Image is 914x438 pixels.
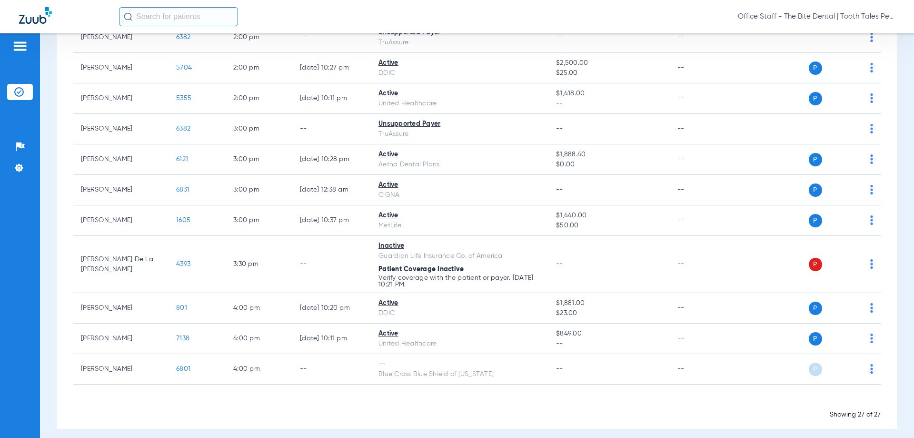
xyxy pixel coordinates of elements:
span: P [809,61,822,75]
td: 2:00 PM [226,22,292,53]
div: Unsupported Payer [378,119,541,129]
div: United Healthcare [378,339,541,349]
img: x.svg [849,334,858,343]
img: Zuub Logo [19,7,52,24]
td: 2:00 PM [226,83,292,114]
td: [DATE] 10:11 PM [292,83,371,114]
td: [PERSON_NAME] [73,205,169,236]
td: -- [292,114,371,144]
img: group-dot-blue.svg [870,215,873,225]
td: -- [670,236,734,293]
td: 3:00 PM [226,175,292,205]
div: DDIC [378,308,541,318]
img: x.svg [849,32,858,42]
td: [PERSON_NAME] De La [PERSON_NAME] [73,236,169,293]
div: TruAssure [378,38,541,48]
span: 6801 [176,366,190,372]
span: Showing 27 of 27 [830,411,881,418]
div: Blue Cross Blue Shield of [US_STATE] [378,369,541,379]
input: Search for patients [119,7,238,26]
span: P [809,153,822,166]
div: Inactive [378,241,541,251]
img: group-dot-blue.svg [870,185,873,194]
td: [PERSON_NAME] [73,53,169,83]
span: $849.00 [556,329,662,339]
td: 2:00 PM [226,53,292,83]
span: $25.00 [556,68,662,78]
span: $23.00 [556,308,662,318]
td: [PERSON_NAME] [73,324,169,354]
img: x.svg [849,215,858,225]
img: group-dot-blue.svg [870,63,873,72]
span: P [809,92,822,105]
td: -- [292,236,371,293]
span: $50.00 [556,221,662,231]
iframe: Chat Widget [866,392,914,438]
span: -- [556,34,563,41]
div: Active [378,211,541,221]
div: Active [378,180,541,190]
p: Verify coverage with the patient or payer. [DATE] 10:21 PM. [378,275,541,288]
td: -- [670,53,734,83]
img: x.svg [849,364,858,374]
img: group-dot-blue.svg [870,334,873,343]
span: P [809,363,822,376]
span: -- [556,186,563,193]
td: -- [670,83,734,114]
td: -- [670,293,734,324]
td: -- [292,354,371,385]
span: 1605 [176,217,190,224]
span: P [809,258,822,271]
div: TruAssure [378,129,541,139]
td: -- [670,114,734,144]
td: [PERSON_NAME] [73,114,169,144]
div: Active [378,89,541,99]
img: x.svg [849,259,858,269]
td: 4:00 PM [226,293,292,324]
span: P [809,214,822,227]
img: x.svg [849,124,858,133]
span: 7138 [176,335,189,342]
td: -- [670,22,734,53]
div: MetLife [378,221,541,231]
td: -- [670,324,734,354]
span: -- [556,366,563,372]
span: Patient Coverage Inactive [378,266,464,273]
span: 6382 [176,34,190,41]
td: 3:00 PM [226,205,292,236]
span: P [809,183,822,197]
div: -- [378,359,541,369]
td: [DATE] 10:27 PM [292,53,371,83]
span: Office Staff - The Bite Dental | Tooth Tales Pediatric Dentistry & Orthodontics [738,12,895,21]
td: -- [670,205,734,236]
span: -- [556,261,563,267]
div: United Healthcare [378,99,541,109]
div: Active [378,329,541,339]
td: 3:30 PM [226,236,292,293]
img: hamburger-icon [12,41,28,52]
span: $0.00 [556,160,662,170]
span: $1,418.00 [556,89,662,99]
span: 6121 [176,156,188,163]
img: group-dot-blue.svg [870,32,873,42]
span: $1,881.00 [556,298,662,308]
td: [PERSON_NAME] [73,293,169,324]
span: -- [556,99,662,109]
img: x.svg [849,93,858,103]
div: Active [378,58,541,68]
span: $1,440.00 [556,211,662,221]
img: group-dot-blue.svg [870,303,873,313]
img: group-dot-blue.svg [870,93,873,103]
span: 6382 [176,125,190,132]
div: DDIC [378,68,541,78]
img: x.svg [849,154,858,164]
img: x.svg [849,185,858,194]
td: 4:00 PM [226,354,292,385]
td: 4:00 PM [226,324,292,354]
span: -- [556,339,662,349]
td: [DATE] 10:28 PM [292,144,371,175]
td: [DATE] 10:20 PM [292,293,371,324]
td: -- [292,22,371,53]
td: [PERSON_NAME] [73,175,169,205]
